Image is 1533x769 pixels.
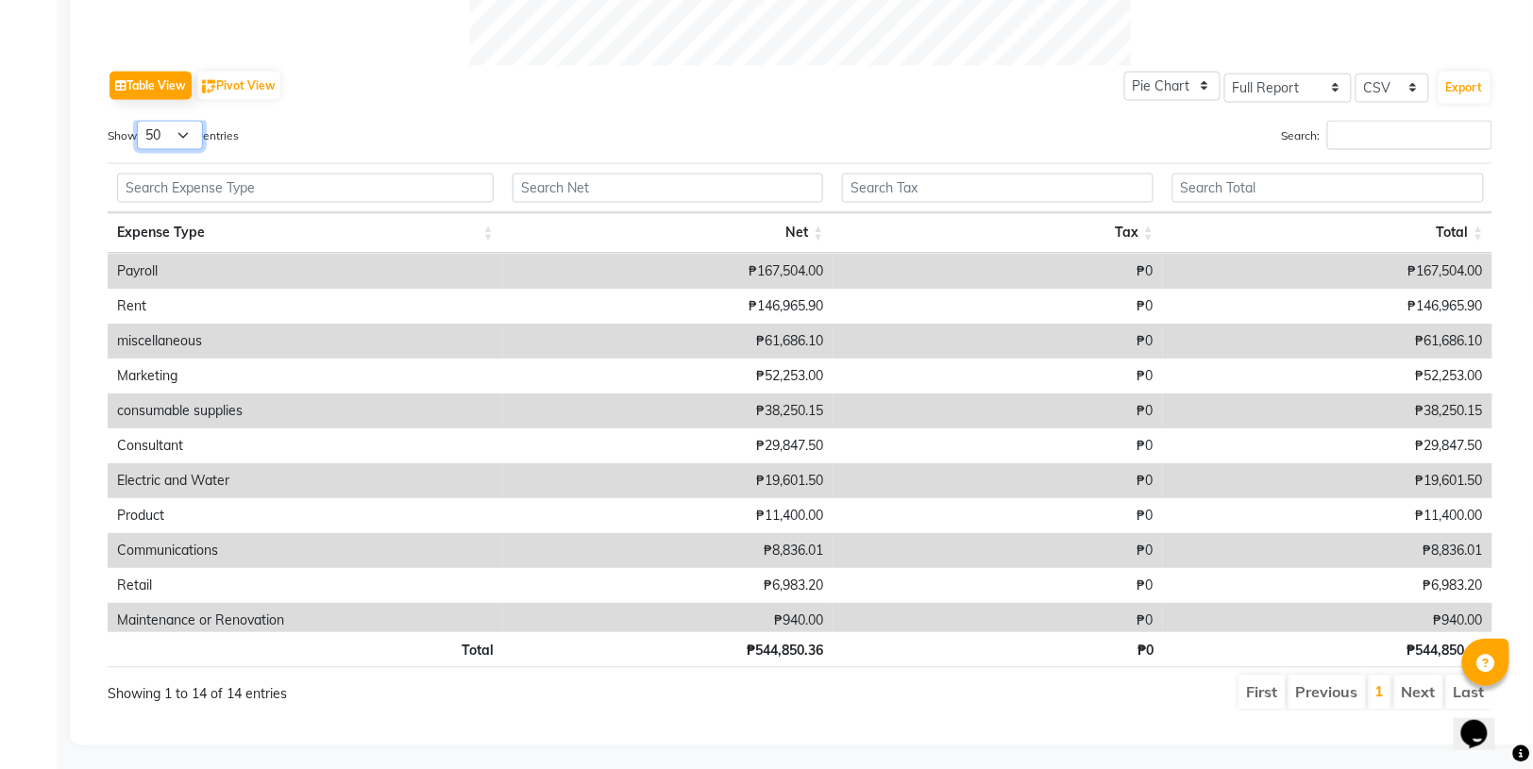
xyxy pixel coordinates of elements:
[1163,533,1492,568] td: ₱8,836.01
[108,674,668,705] div: Showing 1 to 14 of 14 entries
[503,463,833,498] td: ₱19,601.50
[833,631,1163,668] th: ₱0
[503,289,833,324] td: ₱146,965.90
[108,568,503,603] td: Retail
[1439,72,1491,104] button: Export
[503,324,833,359] td: ₱61,686.10
[842,174,1154,203] input: Search Tax
[1163,324,1492,359] td: ₱61,686.10
[503,213,834,254] th: Net: activate to sort column ascending
[108,533,503,568] td: Communications
[137,121,203,150] select: Showentries
[503,498,833,533] td: ₱11,400.00
[108,463,503,498] td: Electric and Water
[503,533,833,568] td: ₱8,836.01
[108,289,503,324] td: Rent
[202,80,216,94] img: pivot.png
[503,603,833,638] td: ₱940.00
[108,631,503,668] th: Total
[1163,289,1492,324] td: ₱146,965.90
[108,254,503,289] td: Payroll
[833,324,1162,359] td: ₱0
[503,568,833,603] td: ₱6,983.20
[108,498,503,533] td: Product
[833,289,1162,324] td: ₱0
[108,359,503,393] td: Marketing
[503,254,833,289] td: ₱167,504.00
[833,428,1162,463] td: ₱0
[1163,393,1492,428] td: ₱38,250.15
[1163,498,1492,533] td: ₱11,400.00
[1163,631,1493,668] th: ₱544,850.36
[1375,682,1385,701] a: 1
[833,568,1162,603] td: ₱0
[503,428,833,463] td: ₱29,847.50
[833,533,1162,568] td: ₱0
[513,174,824,203] input: Search Net
[833,393,1162,428] td: ₱0
[1327,121,1492,150] input: Search:
[108,393,503,428] td: consumable supplies
[833,498,1162,533] td: ₱0
[503,359,833,393] td: ₱52,253.00
[1163,359,1492,393] td: ₱52,253.00
[197,72,280,100] button: Pivot View
[503,393,833,428] td: ₱38,250.15
[108,428,503,463] td: Consultant
[503,631,834,668] th: ₱544,850.36
[108,603,503,638] td: Maintenance or Renovation
[109,72,192,100] button: Table View
[108,324,503,359] td: miscellaneous
[1163,254,1492,289] td: ₱167,504.00
[1282,121,1492,150] label: Search:
[833,359,1162,393] td: ₱0
[833,254,1162,289] td: ₱0
[1163,568,1492,603] td: ₱6,983.20
[108,213,503,254] th: Expense Type: activate to sort column ascending
[117,174,494,203] input: Search Expense Type
[1163,603,1492,638] td: ₱940.00
[833,213,1163,254] th: Tax: activate to sort column ascending
[1172,174,1484,203] input: Search Total
[833,603,1162,638] td: ₱0
[833,463,1162,498] td: ₱0
[1163,463,1492,498] td: ₱19,601.50
[108,121,239,150] label: Show entries
[1454,694,1514,750] iframe: chat widget
[1163,213,1493,254] th: Total: activate to sort column ascending
[1163,428,1492,463] td: ₱29,847.50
